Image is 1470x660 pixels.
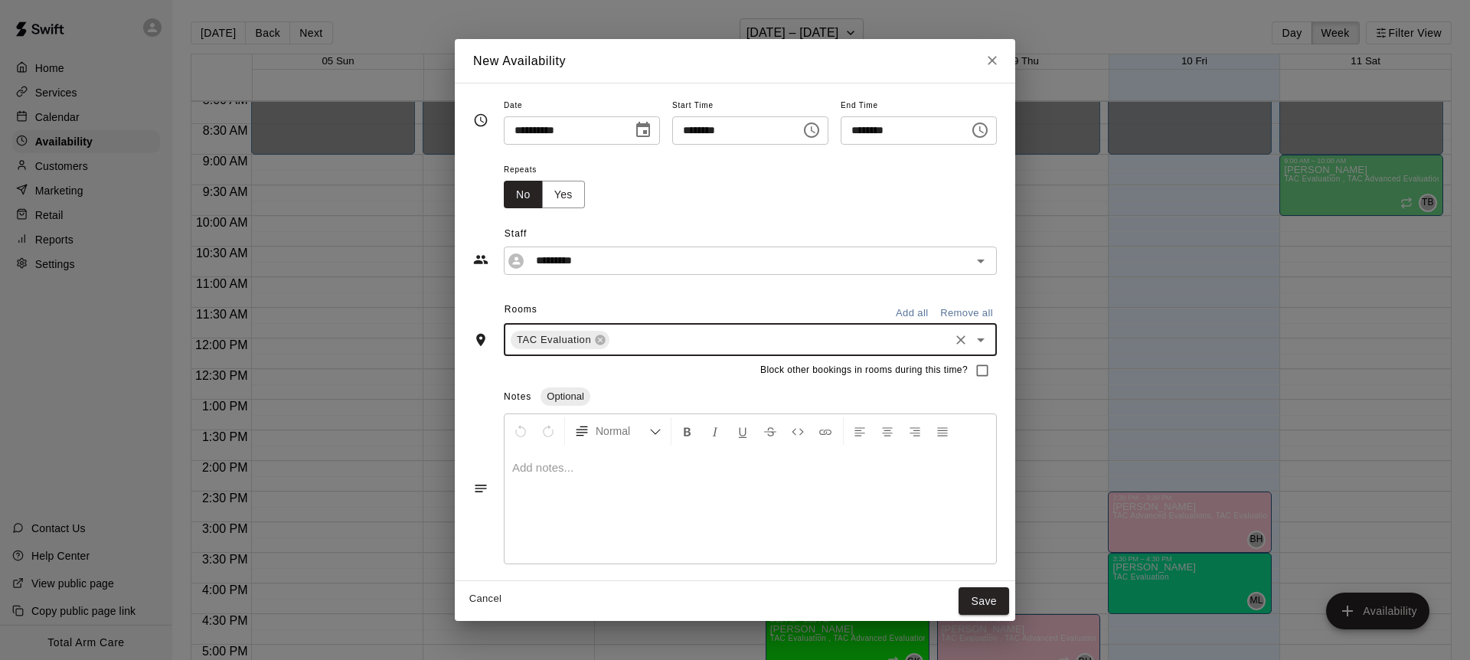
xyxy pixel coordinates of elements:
button: Add all [887,302,936,325]
button: Yes [542,181,585,209]
button: No [504,181,543,209]
button: Format Underline [730,417,756,445]
button: Redo [535,417,561,445]
span: Optional [541,390,590,402]
button: Justify Align [929,417,955,445]
button: Format Italics [702,417,728,445]
button: Undo [508,417,534,445]
button: Right Align [902,417,928,445]
button: Choose time, selected time is 11:00 AM [965,115,995,145]
button: Center Align [874,417,900,445]
button: Close [978,47,1006,74]
div: TAC Evaluation [511,331,609,349]
span: Date [504,96,660,116]
h6: New Availability [473,51,566,71]
button: Clear [950,329,972,351]
span: End Time [841,96,997,116]
button: Formatting Options [568,417,668,445]
button: Open [970,329,991,351]
span: Block other bookings in rooms during this time? [760,363,968,378]
button: Remove all [936,302,997,325]
button: Cancel [461,587,510,611]
button: Left Align [847,417,873,445]
span: Staff [505,222,997,247]
div: outlined button group [504,181,585,209]
button: Format Strikethrough [757,417,783,445]
span: Rooms [505,304,537,315]
button: Choose date, selected date is Oct 11, 2025 [628,115,658,145]
button: Format Bold [675,417,701,445]
button: Insert Code [785,417,811,445]
button: Open [970,250,991,272]
button: Insert Link [812,417,838,445]
span: Repeats [504,160,597,181]
span: Start Time [672,96,828,116]
svg: Notes [473,481,488,496]
span: Normal [596,423,649,439]
svg: Staff [473,252,488,267]
svg: Rooms [473,332,488,348]
button: Save [959,587,1009,616]
button: Choose time, selected time is 10:00 AM [796,115,827,145]
svg: Timing [473,113,488,128]
span: Notes [504,391,531,402]
span: TAC Evaluation [511,332,597,348]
